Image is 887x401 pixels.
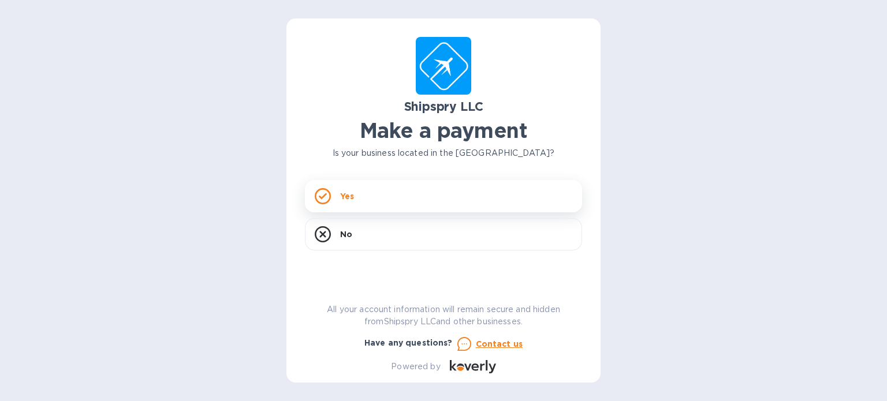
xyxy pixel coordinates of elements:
p: Powered by [391,361,440,373]
b: Have any questions? [364,338,453,347]
h1: Make a payment [305,118,582,143]
p: Yes [340,190,354,202]
p: Is your business located in the [GEOGRAPHIC_DATA]? [305,147,582,159]
b: Shipspry LLC [404,99,483,114]
p: All your account information will remain secure and hidden from Shipspry LLC and other businesses. [305,303,582,328]
u: Contact us [476,339,523,348]
p: No [340,228,352,240]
